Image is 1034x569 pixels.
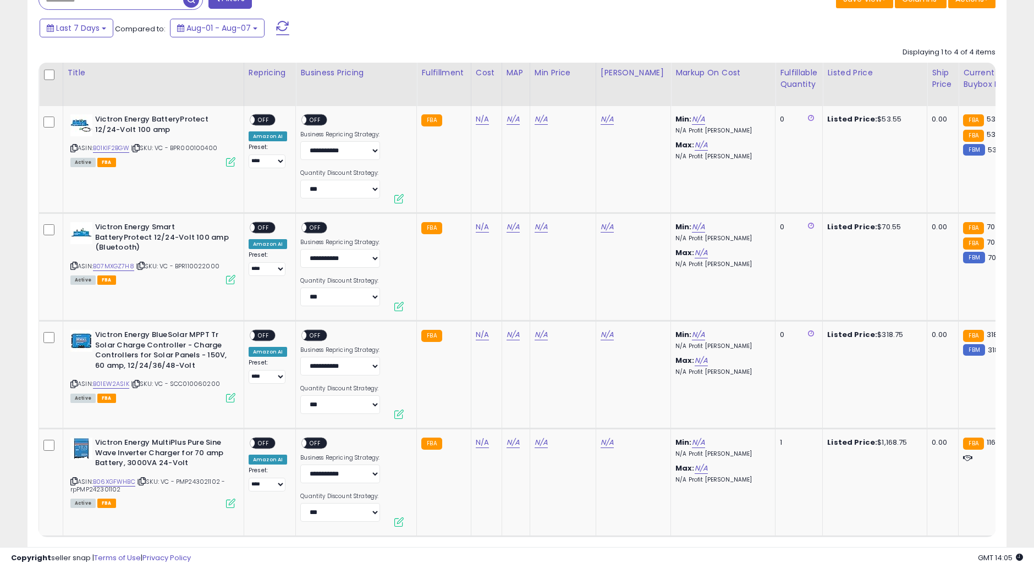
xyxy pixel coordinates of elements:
[300,454,380,462] label: Business Repricing Strategy:
[93,379,129,389] a: B01EW2ASIK
[249,347,287,357] div: Amazon AI
[963,252,985,263] small: FBM
[987,129,1007,140] span: 53.55
[11,553,51,563] strong: Copyright
[11,553,191,564] div: seller snap | |
[136,262,219,270] span: | SKU: VC - BPR110022000
[987,222,1006,232] span: 70.55
[249,467,287,491] div: Preset:
[695,247,708,258] a: N/A
[963,222,983,234] small: FBA
[963,438,983,450] small: FBA
[535,67,591,79] div: Min Price
[695,140,708,151] a: N/A
[95,330,229,373] b: Victron Energy BlueSolar MPPT Tr Solar Charge Controller - Charge Controllers for Solar Panels - ...
[507,437,520,448] a: N/A
[827,438,919,448] div: $1,168.75
[780,438,814,448] div: 1
[507,329,520,340] a: N/A
[507,222,520,233] a: N/A
[249,131,287,141] div: Amazon AI
[675,355,695,366] b: Max:
[963,144,985,156] small: FBM
[97,394,116,403] span: FBA
[932,114,950,124] div: 0.00
[827,222,877,232] b: Listed Price:
[675,153,767,161] p: N/A Profit [PERSON_NAME]
[535,222,548,233] a: N/A
[421,438,442,450] small: FBA
[963,330,983,342] small: FBA
[695,355,708,366] a: N/A
[963,237,983,250] small: FBA
[780,330,814,340] div: 0
[675,127,767,135] p: N/A Profit [PERSON_NAME]
[307,223,324,233] span: OFF
[827,329,877,340] b: Listed Price:
[988,145,1008,155] span: 53.55
[692,329,705,340] a: N/A
[70,394,96,403] span: All listings currently available for purchase on Amazon
[70,499,96,508] span: All listings currently available for purchase on Amazon
[507,114,520,125] a: N/A
[95,114,229,137] b: Victron Energy BatteryProtect 12/24-Volt 100 amp
[307,439,324,448] span: OFF
[300,385,380,393] label: Quantity Discount Strategy:
[987,329,1008,340] span: 318.75
[507,67,525,79] div: MAP
[675,235,767,242] p: N/A Profit [PERSON_NAME]
[675,437,692,448] b: Min:
[675,222,692,232] b: Min:
[932,67,954,90] div: Ship Price
[827,222,919,232] div: $70.55
[476,222,489,233] a: N/A
[255,439,272,448] span: OFF
[94,553,141,563] a: Terms of Use
[932,222,950,232] div: 0.00
[827,330,919,340] div: $318.75
[421,67,466,79] div: Fulfillment
[249,251,287,276] div: Preset:
[249,67,291,79] div: Repricing
[56,23,100,34] span: Last 7 Days
[97,275,116,285] span: FBA
[601,329,614,340] a: N/A
[675,368,767,376] p: N/A Profit [PERSON_NAME]
[780,114,814,124] div: 0
[70,158,96,167] span: All listings currently available for purchase on Amazon
[300,169,380,177] label: Quantity Discount Strategy:
[255,223,272,233] span: OFF
[255,331,272,340] span: OFF
[421,222,442,234] small: FBA
[70,330,92,352] img: 41ciog7HMqL._SL40_.jpg
[170,19,265,37] button: Aug-01 - Aug-07
[932,438,950,448] div: 0.00
[421,330,442,342] small: FBA
[601,67,666,79] div: [PERSON_NAME]
[142,553,191,563] a: Privacy Policy
[40,19,113,37] button: Last 7 Days
[70,275,96,285] span: All listings currently available for purchase on Amazon
[903,47,996,58] div: Displaying 1 to 4 of 4 items
[987,437,1010,448] span: 1168.75
[675,450,767,458] p: N/A Profit [PERSON_NAME]
[675,247,695,258] b: Max:
[300,277,380,285] label: Quantity Discount Strategy:
[963,67,1020,90] div: Current Buybox Price
[827,114,877,124] b: Listed Price:
[978,553,1023,563] span: 2025-08-15 14:05 GMT
[988,345,1009,355] span: 318.75
[70,477,225,494] span: | SKU: VC - PMP243021102 -rpPMP242301102
[675,114,692,124] b: Min:
[675,342,767,350] p: N/A Profit [PERSON_NAME]
[675,463,695,473] b: Max:
[675,261,767,268] p: N/A Profit [PERSON_NAME]
[535,437,548,448] a: N/A
[97,158,116,167] span: FBA
[932,330,950,340] div: 0.00
[827,67,922,79] div: Listed Price
[93,262,134,271] a: B07MXGZ7H8
[70,114,92,136] img: 31sB5y667NL._SL40_.jpg
[988,252,1007,263] span: 70.55
[692,114,705,125] a: N/A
